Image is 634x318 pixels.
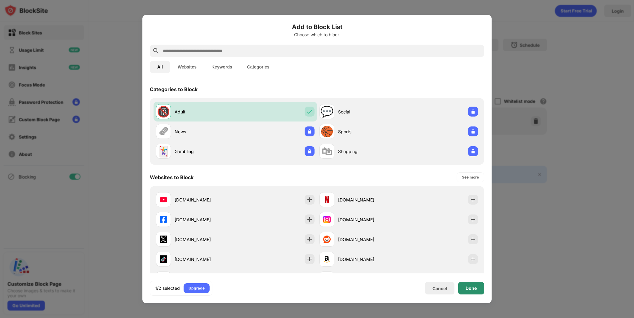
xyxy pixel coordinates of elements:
div: Websites to Block [150,174,193,180]
div: Choose which to block [150,32,484,37]
div: 🃏 [157,145,170,158]
img: favicons [323,216,331,223]
button: Categories [240,61,277,73]
div: Sports [338,128,399,135]
div: [DOMAIN_NAME] [338,216,399,223]
div: [DOMAIN_NAME] [175,256,235,263]
h6: Add to Block List [150,22,484,32]
div: Adult [175,108,235,115]
div: 1/2 selected [155,285,180,291]
div: Done [466,286,477,291]
img: favicons [323,236,331,243]
div: 🏀 [320,125,333,138]
div: Gambling [175,148,235,155]
img: favicons [160,196,167,203]
img: favicons [323,255,331,263]
button: Websites [170,61,204,73]
div: Categories to Block [150,86,198,92]
div: News [175,128,235,135]
img: favicons [160,236,167,243]
div: 🔞 [157,105,170,118]
img: search.svg [152,47,160,55]
div: 💬 [320,105,333,118]
div: 🗞 [158,125,169,138]
button: All [150,61,170,73]
div: [DOMAIN_NAME] [175,197,235,203]
img: favicons [323,196,331,203]
div: [DOMAIN_NAME] [338,236,399,243]
img: favicons [160,255,167,263]
button: Keywords [204,61,240,73]
div: [DOMAIN_NAME] [175,216,235,223]
div: Upgrade [189,285,205,291]
div: Social [338,108,399,115]
div: [DOMAIN_NAME] [338,197,399,203]
div: [DOMAIN_NAME] [175,236,235,243]
div: [DOMAIN_NAME] [338,256,399,263]
img: favicons [160,216,167,223]
div: Shopping [338,148,399,155]
div: 🛍 [322,145,332,158]
div: Cancel [432,286,447,291]
div: See more [462,174,479,180]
